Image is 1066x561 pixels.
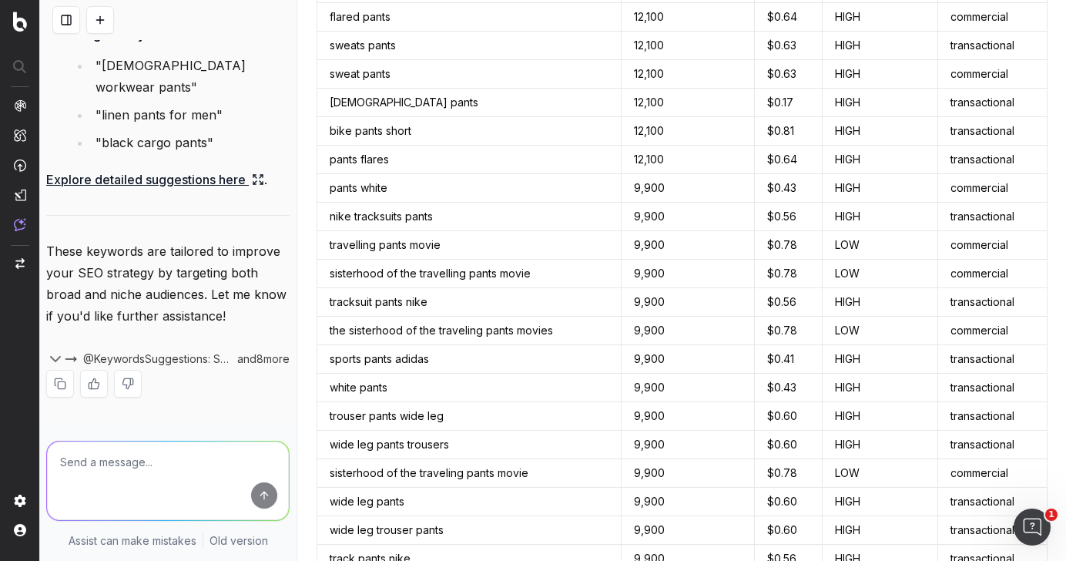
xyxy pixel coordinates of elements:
td: 12,100 [621,60,754,89]
td: $ 0.78 [755,260,823,288]
td: HIGH [823,32,938,60]
td: transactional [938,488,1048,516]
a: Explore detailed suggestions here [46,169,264,190]
td: wide leg pants [317,488,621,516]
td: 9,900 [621,431,754,459]
img: Intelligence [14,129,26,142]
td: commercial [938,231,1048,260]
td: 9,900 [621,260,754,288]
td: HIGH [823,374,938,402]
td: sisterhood of the traveling pants movie [317,459,621,488]
img: Activation [14,159,26,172]
td: sports pants adidas [317,345,621,374]
td: HIGH [823,117,938,146]
td: sisterhood of the travelling pants movie [317,260,621,288]
div: and 8 more [230,351,290,367]
td: HIGH [823,431,938,459]
td: $ 0.17 [755,89,823,117]
td: commercial [938,174,1048,203]
td: commercial [938,459,1048,488]
td: transactional [938,402,1048,431]
td: transactional [938,203,1048,231]
td: 9,900 [621,317,754,345]
iframe: Intercom live chat [1014,509,1051,546]
td: $ 0.56 [755,288,823,317]
td: the sisterhood of the traveling pants movies [317,317,621,345]
td: white pants [317,374,621,402]
td: 12,100 [621,146,754,174]
td: transactional [938,345,1048,374]
p: Assist can make mistakes [69,533,196,549]
td: 9,900 [621,488,754,516]
td: bike pants short [317,117,621,146]
li: "linen pants for men" [91,104,290,126]
td: LOW [823,231,938,260]
td: $ 0.78 [755,231,823,260]
td: $ 0.64 [755,3,823,32]
td: HIGH [823,174,938,203]
td: $ 0.78 [755,317,823,345]
td: $ 0.60 [755,402,823,431]
td: $ 0.60 [755,431,823,459]
td: LOW [823,317,938,345]
td: commercial [938,317,1048,345]
img: Setting [14,495,26,507]
td: transactional [938,32,1048,60]
td: LOW [823,459,938,488]
td: $ 0.60 [755,516,823,545]
td: $ 0.41 [755,345,823,374]
td: 9,900 [621,174,754,203]
img: Studio [14,189,26,201]
td: 12,100 [621,89,754,117]
td: 12,100 [621,3,754,32]
td: flared pants [317,3,621,32]
span: 1 [1045,509,1058,521]
td: sweat pants [317,60,621,89]
button: @KeywordsSuggestions: Suggest secondary and longtail SEO keywords for this topic. for "everyday c... [65,351,230,367]
td: HIGH [823,288,938,317]
td: 12,100 [621,32,754,60]
td: transactional [938,117,1048,146]
td: transactional [938,516,1048,545]
td: $ 0.43 [755,374,823,402]
td: $ 0.63 [755,32,823,60]
td: 9,900 [621,203,754,231]
td: HIGH [823,345,938,374]
td: tracksuit pants nike [317,288,621,317]
img: Switch project [15,258,25,269]
td: HIGH [823,402,938,431]
img: Botify logo [13,12,27,32]
td: transactional [938,146,1048,174]
td: trouser pants wide leg [317,402,621,431]
td: 12,100 [621,117,754,146]
td: HIGH [823,203,938,231]
td: [DEMOGRAPHIC_DATA] pants [317,89,621,117]
li: "[DEMOGRAPHIC_DATA] workwear pants" [91,55,290,98]
td: travelling pants movie [317,231,621,260]
p: These keywords are tailored to improve your SEO strategy by targeting both broad and niche audien... [46,240,290,327]
img: My account [14,524,26,536]
td: 9,900 [621,288,754,317]
td: HIGH [823,146,938,174]
td: sweats pants [317,32,621,60]
td: nike tracksuits pants [317,203,621,231]
a: Old version [210,533,268,549]
td: HIGH [823,60,938,89]
td: commercial [938,260,1048,288]
td: $ 0.78 [755,459,823,488]
img: Assist [14,218,26,231]
td: transactional [938,431,1048,459]
td: HIGH [823,488,938,516]
td: 9,900 [621,459,754,488]
td: transactional [938,374,1048,402]
td: HIGH [823,516,938,545]
td: transactional [938,89,1048,117]
td: commercial [938,3,1048,32]
td: $ 0.63 [755,60,823,89]
td: 9,900 [621,231,754,260]
td: $ 0.81 [755,117,823,146]
td: wide leg trouser pants [317,516,621,545]
li: "black cargo pants" [91,132,290,153]
td: 9,900 [621,402,754,431]
td: $ 0.56 [755,203,823,231]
